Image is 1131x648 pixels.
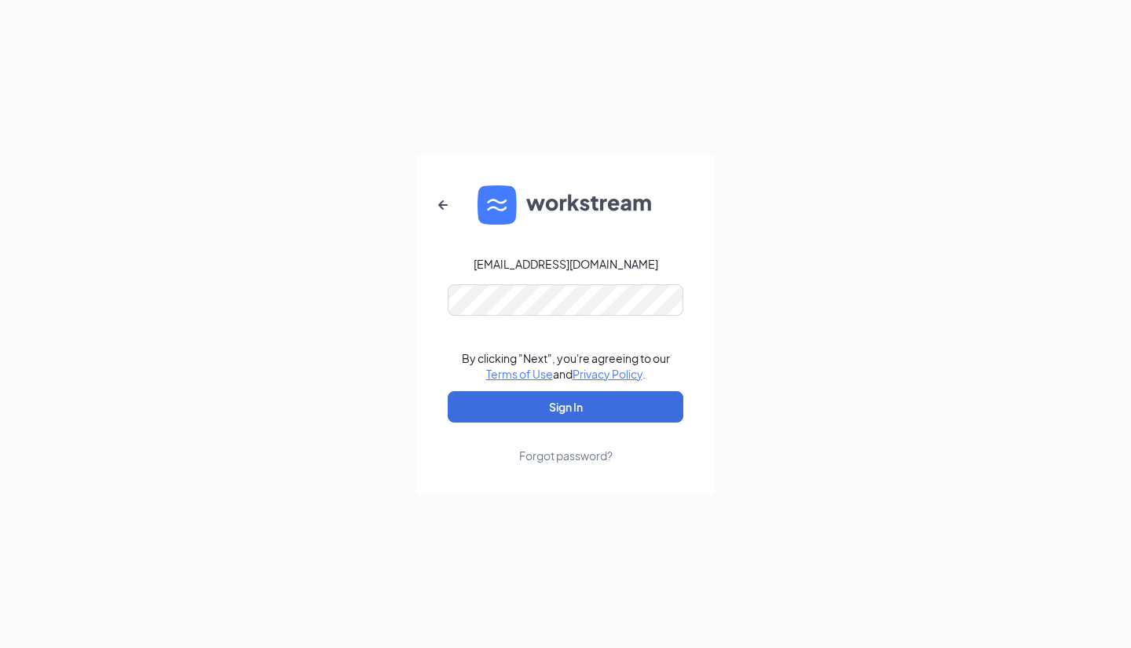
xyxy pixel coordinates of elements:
div: By clicking "Next", you're agreeing to our and . [462,350,670,382]
div: [EMAIL_ADDRESS][DOMAIN_NAME] [474,256,658,272]
img: WS logo and Workstream text [478,185,653,225]
div: Forgot password? [519,448,613,463]
button: Sign In [448,391,683,423]
a: Privacy Policy [573,367,642,381]
button: ArrowLeftNew [424,186,462,224]
svg: ArrowLeftNew [434,196,452,214]
a: Forgot password? [519,423,613,463]
a: Terms of Use [486,367,553,381]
